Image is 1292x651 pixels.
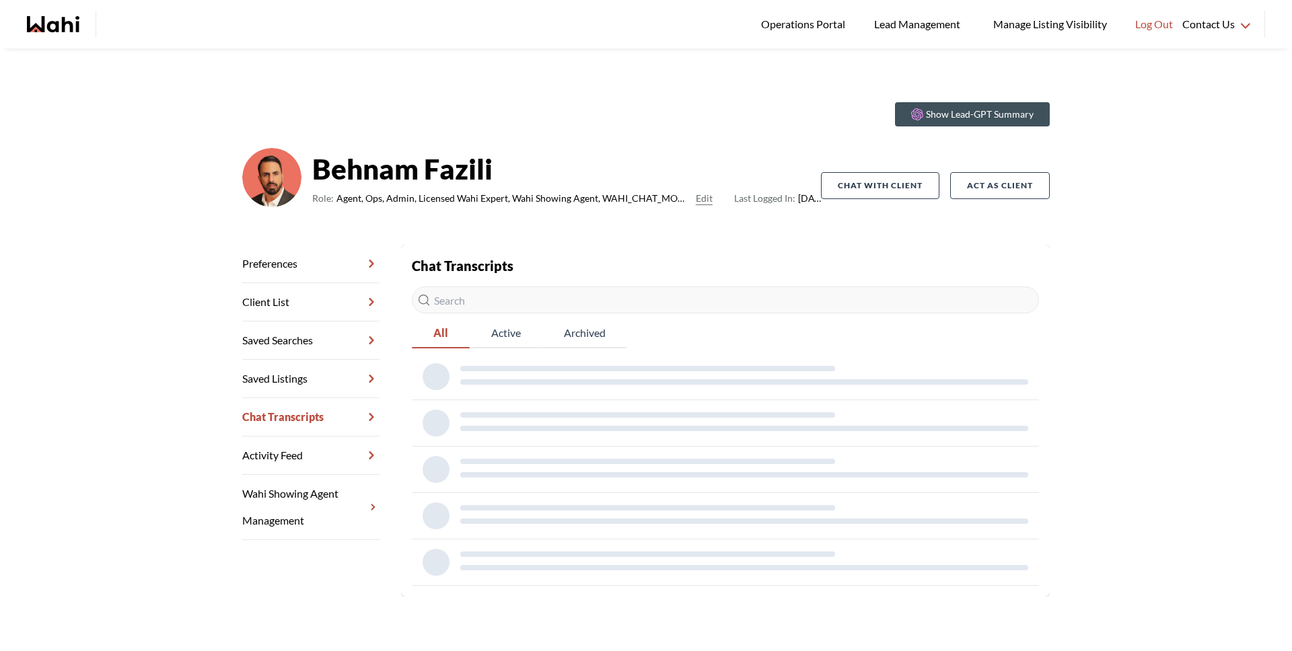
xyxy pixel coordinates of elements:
a: Preferences [242,245,380,283]
span: Last Logged In: [734,192,795,204]
span: Role: [312,190,334,206]
a: Saved Searches [242,321,380,360]
a: Wahi Showing Agent Management [242,475,380,540]
span: Active [470,319,542,347]
button: Act as Client [950,172,1050,199]
a: Chat Transcripts [242,398,380,436]
button: Show Lead-GPT Summary [895,102,1050,126]
span: All [412,319,470,347]
span: [DATE] [734,190,821,206]
a: Activity Feed [242,436,380,475]
span: Log Out [1135,15,1173,33]
button: All [412,319,470,348]
span: Operations Portal [761,15,850,33]
span: Agent, Ops, Admin, Licensed Wahi Expert, Wahi Showing Agent, WAHI_CHAT_MODERATOR [336,190,690,206]
button: Archived [542,319,627,348]
a: Saved Listings [242,360,380,398]
strong: Behnam Fazili [312,149,821,189]
span: Manage Listing Visibility [989,15,1111,33]
a: Wahi homepage [27,16,79,32]
a: Client List [242,283,380,321]
p: Show Lead-GPT Summary [926,108,1034,121]
input: Search [412,286,1039,313]
span: Archived [542,319,627,347]
span: Lead Management [874,15,965,33]
strong: Chat Transcripts [412,258,513,274]
img: cf9ae410c976398e.png [242,148,301,207]
button: Active [470,319,542,348]
button: Chat with client [821,172,939,199]
button: Edit [696,190,713,206]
